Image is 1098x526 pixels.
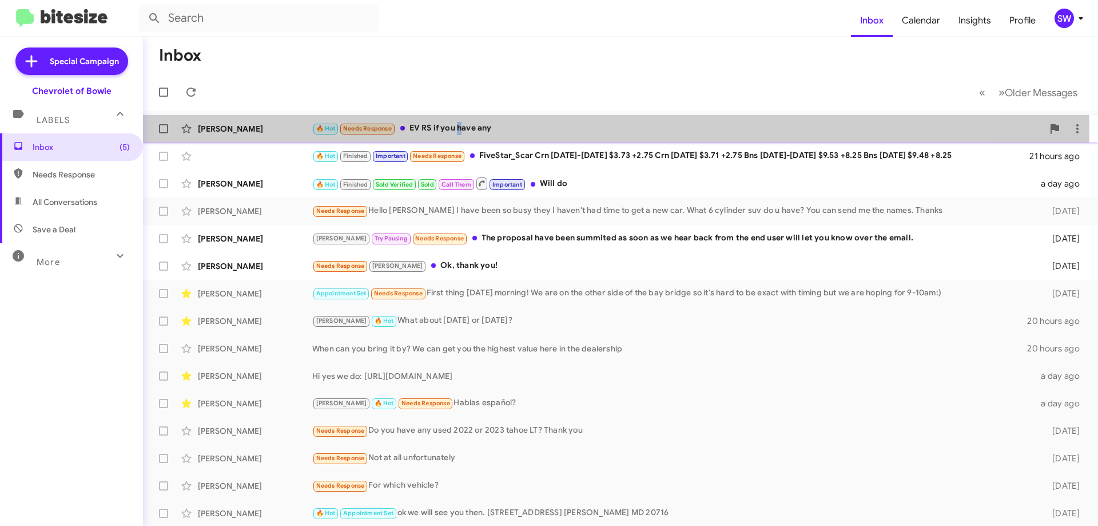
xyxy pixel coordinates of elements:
span: Sold Verified [376,181,413,188]
span: Save a Deal [33,224,75,235]
span: Needs Response [33,169,130,180]
span: 🔥 Hot [375,317,394,325]
span: 🔥 Hot [316,509,336,517]
span: Sold [421,181,434,188]
div: EV RS if you have any [312,122,1043,135]
div: Not at all unfortunately [312,452,1034,465]
span: [PERSON_NAME] [316,317,367,325]
span: Try Pausing [375,235,408,242]
div: [PERSON_NAME] [198,425,312,437]
div: FiveStar_Scar Crn [DATE]-[DATE] $3.73 +2.75 Crn [DATE] $3.71 +2.75 Bns [DATE]-[DATE] $9.53 +8.25 ... [312,149,1029,163]
nav: Page navigation example [973,81,1084,104]
div: [PERSON_NAME] [198,233,312,244]
div: 21 hours ago [1029,151,1089,162]
div: a day ago [1034,178,1089,189]
div: [DATE] [1034,453,1089,464]
div: [DATE] [1034,205,1089,217]
span: Needs Response [316,207,365,215]
a: Inbox [851,4,893,37]
span: Needs Response [316,427,365,434]
div: [PERSON_NAME] [198,370,312,382]
span: Appointment Set [343,509,393,517]
div: [PERSON_NAME] [198,453,312,464]
div: [PERSON_NAME] [198,123,312,135]
a: Calendar [893,4,949,37]
div: What about [DATE] or [DATE]? [312,314,1027,327]
div: When can you bring it by? We can get you the highest value here in the dealership [312,343,1027,354]
span: Appointment Set [316,290,367,297]
div: [DATE] [1034,425,1089,437]
span: All Conversations [33,196,97,208]
span: « [979,85,985,100]
div: [PERSON_NAME] [198,480,312,492]
div: a day ago [1034,370,1089,382]
span: Finished [343,181,368,188]
div: For which vehicle? [312,479,1034,492]
div: Will do [312,176,1034,191]
span: More [37,257,60,267]
div: Ok, thank you! [312,259,1034,272]
span: Special Campaign [50,56,119,67]
h1: Inbox [159,46,201,65]
span: Labels [37,115,70,125]
div: [PERSON_NAME] [198,343,312,354]
span: Needs Response [413,152,462,160]
div: 20 hours ago [1027,315,1089,327]
div: [DATE] [1034,233,1089,244]
div: The proposal have been summited as soon as we hear back from the end user will let you know over ... [312,232,1034,245]
span: Finished [343,152,368,160]
div: [DATE] [1034,260,1089,272]
span: Important [492,181,522,188]
span: Needs Response [374,290,423,297]
span: Needs Response [316,454,365,462]
span: Needs Response [401,400,450,407]
div: Hello [PERSON_NAME] I have been so busy they I haven't had time to get a new car. What 6 cylinder... [312,204,1034,217]
div: [DATE] [1034,288,1089,299]
span: Important [376,152,405,160]
div: [PERSON_NAME] [198,508,312,519]
div: [PERSON_NAME] [198,398,312,409]
span: [PERSON_NAME] [316,235,367,242]
span: (5) [120,141,130,153]
button: Next [992,81,1084,104]
span: 🔥 Hot [375,400,394,407]
span: [PERSON_NAME] [316,400,367,407]
span: Needs Response [415,235,464,242]
span: Call Them [441,181,471,188]
div: [PERSON_NAME] [198,315,312,327]
div: First thing [DATE] morning! We are on the other side of the bay bridge so it's hard to be exact w... [312,287,1034,300]
span: Older Messages [1005,86,1077,99]
span: » [998,85,1005,100]
div: Do you have any used 2022 or 2023 tahoe LT? Thank you [312,424,1034,437]
div: a day ago [1034,398,1089,409]
div: Hi yes we do: [URL][DOMAIN_NAME] [312,370,1034,382]
div: ok we will see you then. [STREET_ADDRESS] [PERSON_NAME] MD 20716 [312,507,1034,520]
span: Inbox [33,141,130,153]
input: Search [138,5,379,32]
a: Profile [1000,4,1045,37]
span: 🔥 Hot [316,125,336,132]
div: SW [1055,9,1074,28]
span: 🔥 Hot [316,152,336,160]
span: Needs Response [316,482,365,489]
div: [DATE] [1034,480,1089,492]
div: Chevrolet of Bowie [32,85,112,97]
div: [PERSON_NAME] [198,260,312,272]
span: Needs Response [316,262,365,270]
span: 🔥 Hot [316,181,336,188]
div: [PERSON_NAME] [198,178,312,189]
button: SW [1045,9,1085,28]
button: Previous [972,81,992,104]
a: Insights [949,4,1000,37]
a: Special Campaign [15,48,128,75]
div: [PERSON_NAME] [198,288,312,299]
div: Hablas español? [312,397,1034,410]
div: 20 hours ago [1027,343,1089,354]
span: [PERSON_NAME] [372,262,423,270]
div: [PERSON_NAME] [198,205,312,217]
span: Needs Response [343,125,392,132]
